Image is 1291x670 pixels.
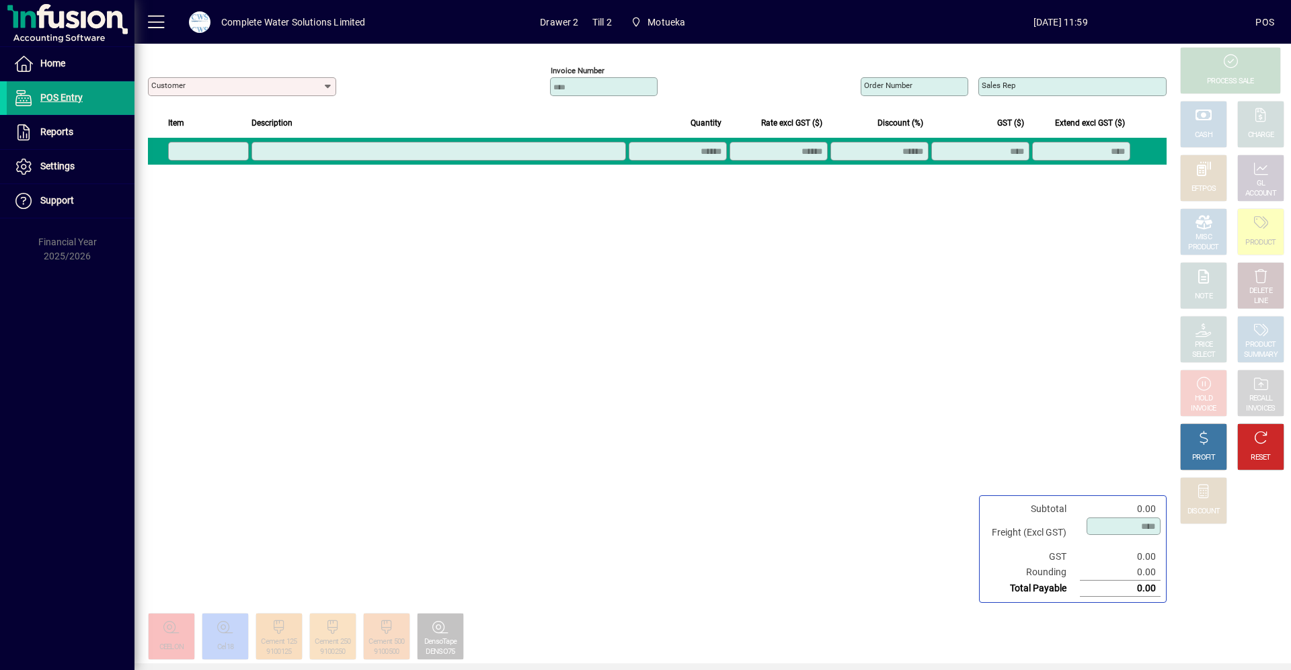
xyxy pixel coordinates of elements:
a: Settings [7,150,134,183]
div: SUMMARY [1244,350,1278,360]
span: Support [40,195,74,206]
div: PRODUCT [1188,243,1218,253]
span: Settings [40,161,75,171]
div: Complete Water Solutions Limited [221,11,366,33]
span: Rate excl GST ($) [761,116,822,130]
a: Reports [7,116,134,149]
div: DISCOUNT [1187,507,1220,517]
div: 9100125 [266,647,291,657]
div: PRODUCT [1245,238,1276,248]
button: Profile [178,10,221,34]
div: POS [1255,11,1274,33]
span: Discount (%) [877,116,923,130]
span: GST ($) [997,116,1024,130]
td: 0.00 [1080,549,1161,564]
div: PRICE [1195,340,1213,350]
td: 0.00 [1080,564,1161,581]
td: Freight (Excl GST) [985,517,1080,549]
div: MISC [1196,233,1212,243]
div: LINE [1254,296,1267,306]
mat-label: Customer [151,81,186,90]
div: RECALL [1249,394,1273,404]
div: DENSO75 [426,647,455,657]
mat-label: Order number [864,81,912,90]
span: Item [168,116,184,130]
div: PRODUCT [1245,340,1276,350]
div: INVOICE [1191,404,1216,414]
mat-label: Sales rep [982,81,1015,90]
div: DELETE [1249,286,1272,296]
span: POS Entry [40,92,83,103]
span: [DATE] 11:59 [865,11,1255,33]
div: 9100500 [374,647,399,657]
mat-label: Invoice number [551,66,604,75]
td: Total Payable [985,581,1080,597]
div: SELECT [1192,350,1216,360]
td: Rounding [985,564,1080,581]
span: Motueka [648,11,685,33]
div: PROCESS SALE [1207,77,1254,87]
div: RESET [1251,453,1271,463]
span: Till 2 [592,11,612,33]
td: 0.00 [1080,501,1161,517]
div: CASH [1195,130,1212,140]
a: Home [7,47,134,81]
div: EFTPOS [1191,184,1216,194]
div: INVOICES [1246,404,1275,414]
a: Support [7,184,134,218]
div: ACCOUNT [1245,189,1276,199]
td: GST [985,549,1080,564]
div: Cement 500 [368,637,404,647]
span: Drawer 2 [540,11,578,33]
div: CHARGE [1248,130,1274,140]
div: PROFIT [1192,453,1215,463]
div: NOTE [1195,292,1212,302]
div: HOLD [1195,394,1212,404]
div: Cement 125 [261,637,297,647]
div: GL [1257,179,1265,189]
div: 9100250 [320,647,345,657]
td: 0.00 [1080,581,1161,597]
span: Description [251,116,292,130]
div: Cel18 [217,642,234,653]
td: Subtotal [985,501,1080,517]
div: Cement 250 [315,637,350,647]
span: Quantity [691,116,721,130]
span: Extend excl GST ($) [1055,116,1125,130]
span: Reports [40,126,73,137]
div: CEELON [159,642,184,653]
div: DensoTape [424,637,457,647]
span: Home [40,58,65,69]
span: Motueka [625,10,691,34]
